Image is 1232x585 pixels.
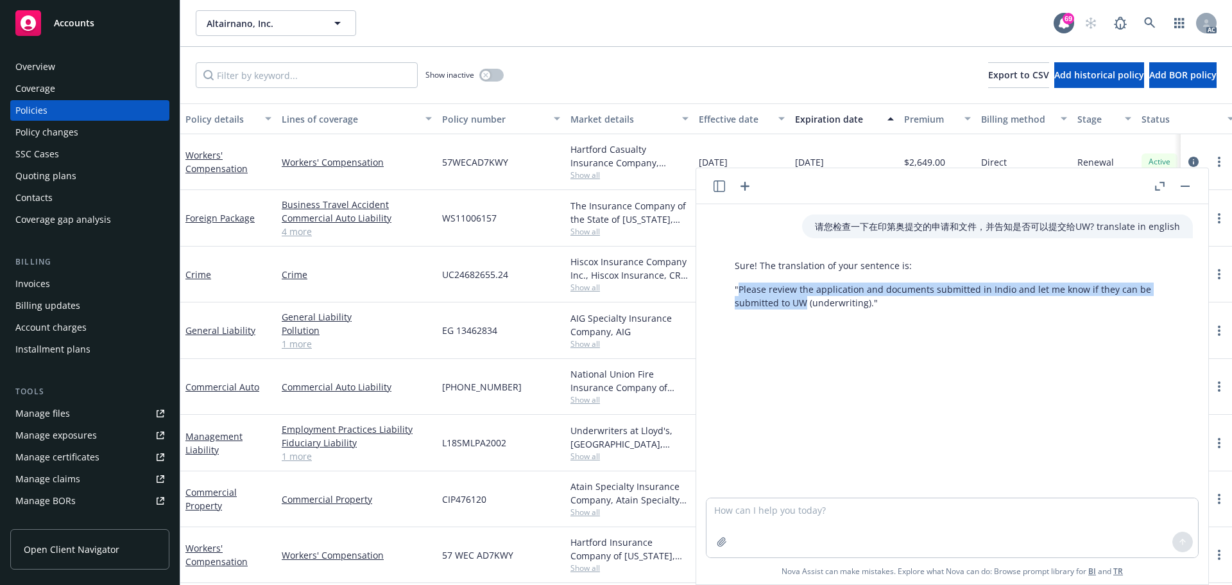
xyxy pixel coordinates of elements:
a: 4 more [282,225,432,238]
div: Summary of insurance [15,512,113,533]
span: $2,649.00 [904,155,945,169]
a: Switch app [1167,10,1192,36]
span: Show all [570,451,689,462]
a: more [1211,491,1227,507]
a: Employment Practices Liability [282,423,432,436]
div: Status [1142,112,1220,126]
a: Report a Bug [1108,10,1133,36]
div: Invoices [15,274,50,294]
button: Premium [899,103,976,134]
span: UC24682655.24 [442,268,508,281]
span: Direct [981,155,1007,169]
div: Hiscox Insurance Company Inc., Hiscox Insurance, CRC Group [570,255,689,282]
a: Accounts [10,5,169,41]
div: Effective date [699,112,771,126]
a: Commercial Auto Liability [282,211,432,225]
a: Coverage gap analysis [10,209,169,230]
a: Manage BORs [10,491,169,511]
span: 57WECAD7KWY [442,155,508,169]
a: Crime [185,268,211,281]
a: Workers' Compensation [185,149,248,175]
a: circleInformation [1186,154,1201,170]
a: Summary of insurance [10,512,169,533]
div: Stage [1077,112,1117,126]
button: Stage [1072,103,1136,134]
a: Coverage [10,78,169,99]
a: 1 more [282,450,432,463]
div: Underwriters at Lloyd's, [GEOGRAPHIC_DATA], [PERSON_NAME] of London, CRC Group [570,424,689,451]
div: Hartford Insurance Company of [US_STATE], Hartford Insurance Group [570,536,689,563]
a: BI [1088,566,1096,577]
span: Show all [570,282,689,293]
div: Policy number [442,112,546,126]
span: Renewal [1077,155,1114,169]
span: 57 WEC AD7KWY [442,548,513,562]
a: Workers' Compensation [282,548,432,562]
a: more [1211,379,1227,394]
div: Premium [904,112,957,126]
span: Show all [570,338,689,349]
span: Nova Assist can make mistakes. Explore what Nova can do: Browse prompt library for and [782,558,1123,584]
a: General Liability [282,310,432,324]
a: Management Liability [185,430,243,456]
a: 1 more [282,337,432,351]
span: Show all [570,563,689,573]
span: [PHONE_NUMBER] [442,380,522,394]
button: Market details [565,103,694,134]
a: Manage certificates [10,447,169,467]
div: 69 [1063,13,1074,24]
a: Pollution [282,324,432,337]
div: SSC Cases [15,144,59,164]
a: Billing updates [10,295,169,316]
a: Business Travel Accident [282,198,432,211]
span: Open Client Navigator [24,543,119,556]
span: EG 13462834 [442,324,497,337]
div: Manage files [15,403,70,424]
span: Accounts [54,18,94,28]
button: Policy details [180,103,277,134]
span: Add historical policy [1054,69,1144,81]
a: more [1211,266,1227,282]
div: Coverage [15,78,55,99]
span: [DATE] [699,155,728,169]
a: more [1211,211,1227,226]
div: Billing method [981,112,1053,126]
div: Manage BORs [15,491,76,511]
p: 请您检查一下在印第奥提交的申请和文件，并告知是否可以提交给UW? translate in english [815,220,1180,233]
div: Coverage gap analysis [15,209,111,230]
button: Effective date [694,103,790,134]
a: Manage claims [10,469,169,489]
a: General Liability [185,324,255,336]
button: Add BOR policy [1149,62,1217,88]
span: CIP476120 [442,493,486,506]
span: WS11006157 [442,211,497,225]
a: Search [1137,10,1163,36]
a: Foreign Package [185,212,255,224]
a: Start snowing [1078,10,1104,36]
a: SSC Cases [10,144,169,164]
button: Policy number [437,103,565,134]
div: Expiration date [795,112,880,126]
a: Overview [10,57,169,77]
span: Show all [570,170,689,180]
span: Show inactive [425,69,474,80]
span: [DATE] [795,155,824,169]
button: Export to CSV [988,62,1049,88]
a: more [1211,547,1227,563]
a: Crime [282,268,432,281]
span: Altairnano, Inc. [207,17,318,30]
div: The Insurance Company of the State of [US_STATE], AIG [570,199,689,226]
input: Filter by keyword... [196,62,418,88]
a: Commercial Property [185,486,237,512]
a: Quoting plans [10,166,169,186]
a: Commercial Property [282,493,432,506]
a: Account charges [10,317,169,338]
div: Contacts [15,188,53,208]
div: Manage claims [15,469,80,489]
div: Account charges [15,317,87,338]
p: Sure! The translation of your sentence is: [735,259,1180,272]
span: Add BOR policy [1149,69,1217,81]
div: Manage certificates [15,447,99,467]
button: Billing method [976,103,1072,134]
span: L18SMLPA2002 [442,436,506,450]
